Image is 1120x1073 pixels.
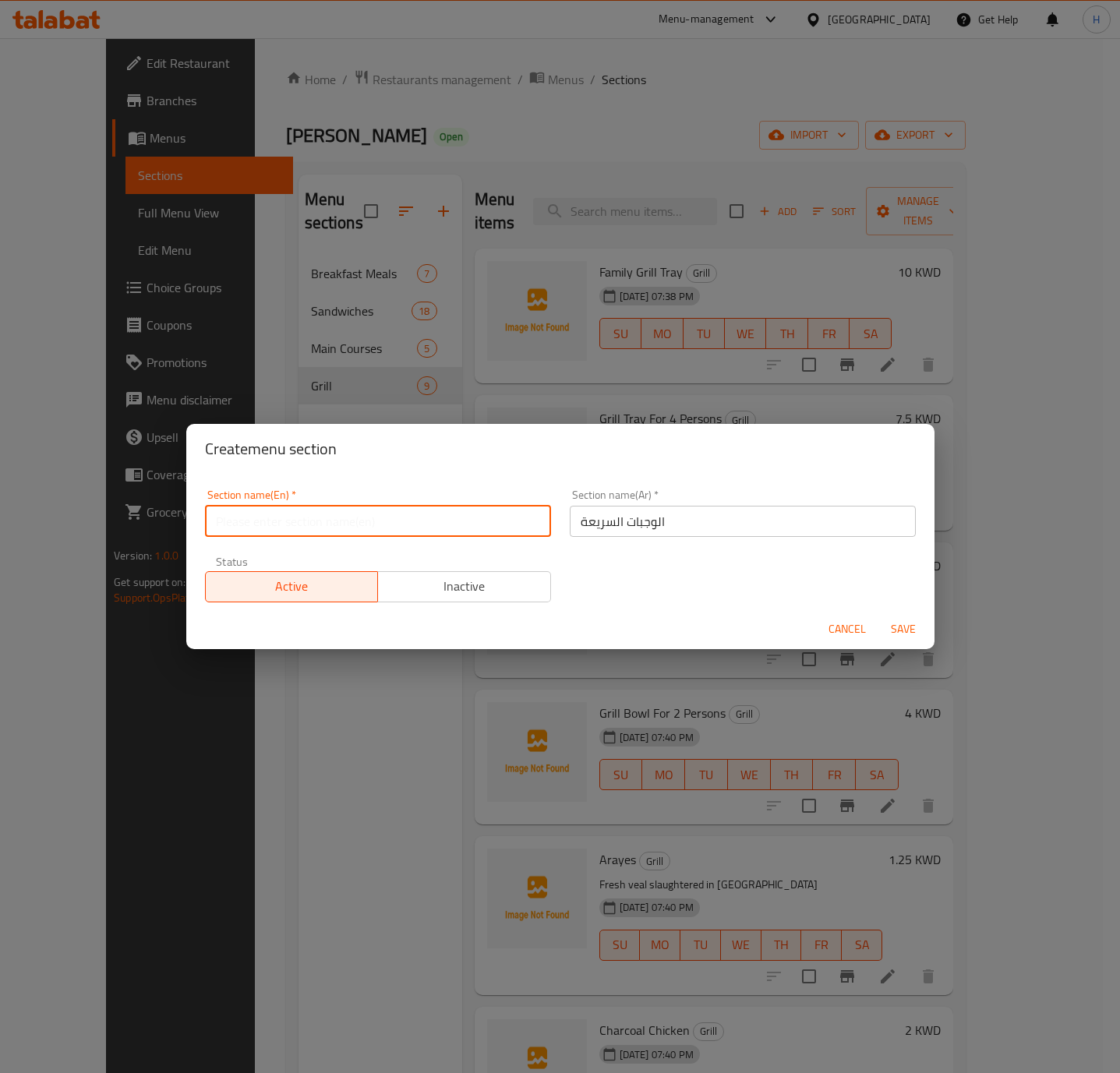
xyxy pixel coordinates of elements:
[829,619,866,639] span: Cancel
[205,571,379,602] button: Active
[377,571,551,602] button: Inactive
[885,619,922,639] span: Save
[212,575,373,598] span: Active
[822,615,872,644] button: Cancel
[384,575,545,598] span: Inactive
[205,506,551,537] input: Please enter section name(en)
[205,436,916,461] h2: Create menu section
[570,506,916,537] input: Please enter section name(ar)
[878,615,928,644] button: Save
